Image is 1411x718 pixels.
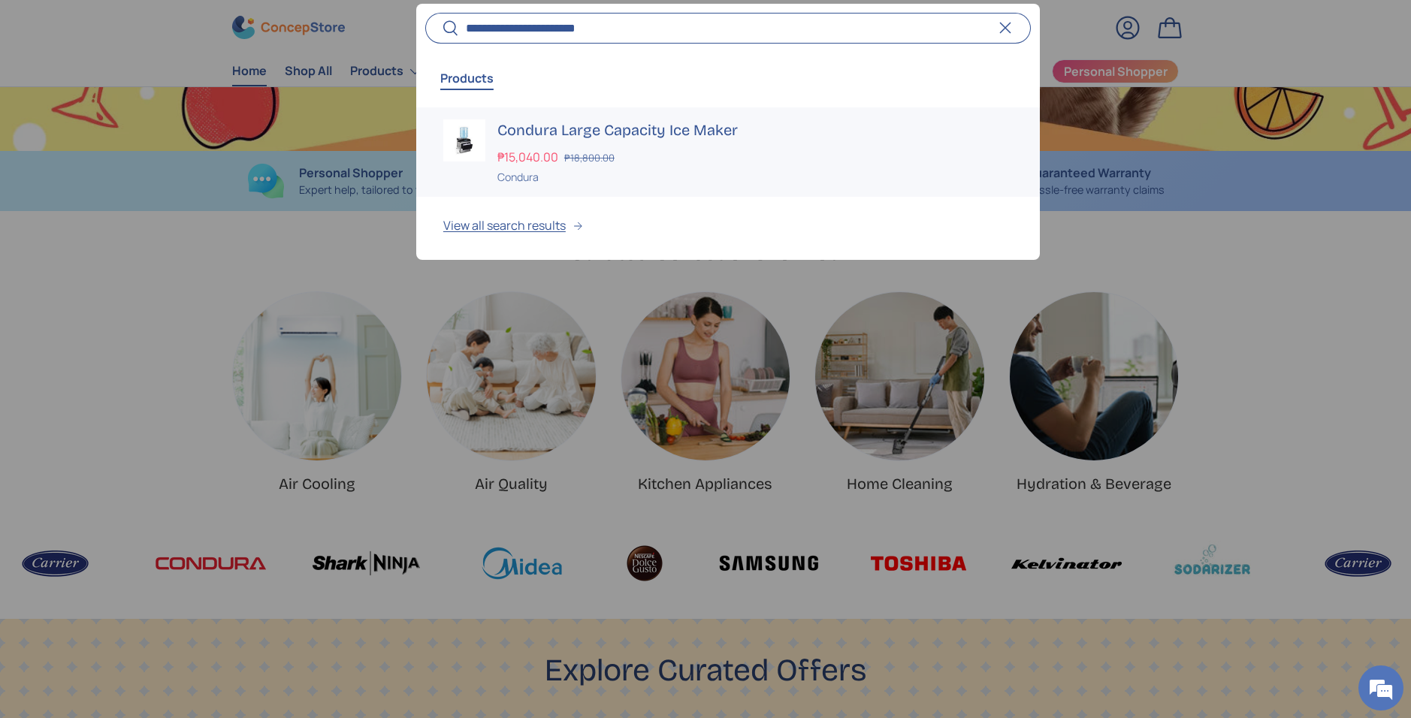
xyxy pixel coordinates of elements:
[497,149,562,165] strong: ₱15,040.00
[416,107,1040,197] a: Condura Large Capacity Ice Maker ₱15,040.00 ₱18,800.00 Condura
[416,197,1040,260] button: View all search results
[87,189,207,341] span: We're online!
[497,119,1013,140] h3: Condura Large Capacity Ice Maker
[497,169,1013,185] div: Condura
[8,410,286,463] textarea: Type your message and hit 'Enter'
[440,61,494,95] button: Products
[564,151,615,164] s: ₱18,800.00
[246,8,283,44] div: Minimize live chat window
[78,84,252,104] div: Chat with us now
